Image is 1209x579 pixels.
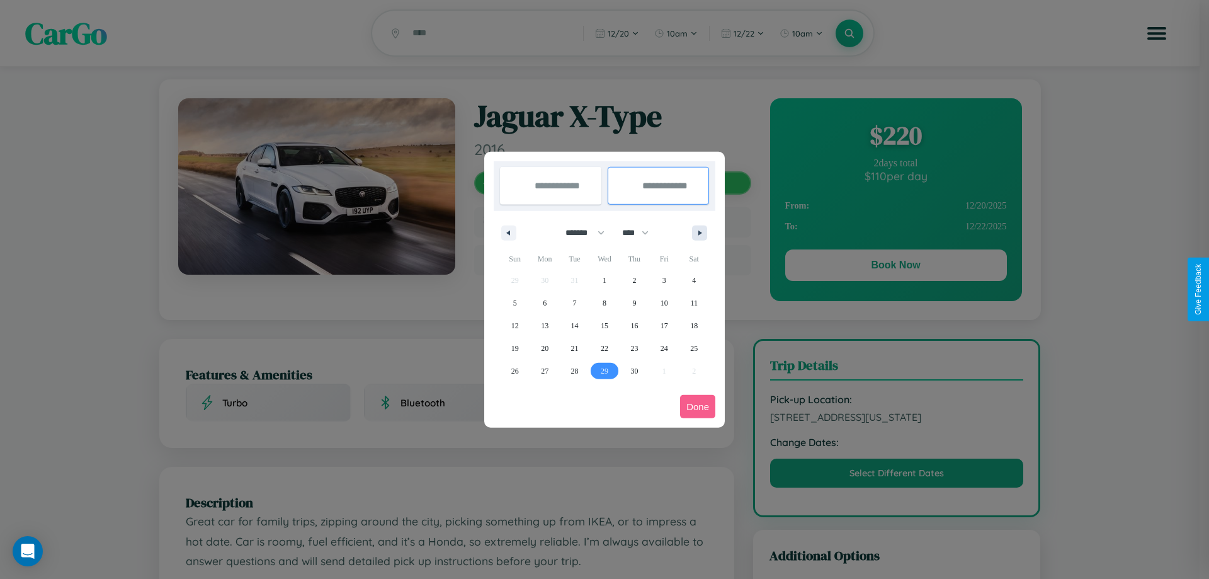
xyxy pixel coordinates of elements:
[541,337,548,360] span: 20
[680,395,715,418] button: Done
[661,292,668,314] span: 10
[603,269,606,292] span: 1
[589,269,619,292] button: 1
[679,269,709,292] button: 4
[511,360,519,382] span: 26
[560,360,589,382] button: 28
[620,360,649,382] button: 30
[571,337,579,360] span: 21
[649,337,679,360] button: 24
[601,360,608,382] span: 29
[601,337,608,360] span: 22
[511,314,519,337] span: 12
[530,314,559,337] button: 13
[632,292,636,314] span: 9
[530,337,559,360] button: 20
[589,337,619,360] button: 22
[571,314,579,337] span: 14
[500,292,530,314] button: 5
[679,249,709,269] span: Sat
[13,536,43,566] div: Open Intercom Messenger
[603,292,606,314] span: 8
[530,249,559,269] span: Mon
[589,314,619,337] button: 15
[560,249,589,269] span: Tue
[630,337,638,360] span: 23
[649,269,679,292] button: 3
[513,292,517,314] span: 5
[662,269,666,292] span: 3
[500,314,530,337] button: 12
[630,360,638,382] span: 30
[589,360,619,382] button: 29
[630,314,638,337] span: 16
[560,314,589,337] button: 14
[649,314,679,337] button: 17
[589,292,619,314] button: 8
[620,314,649,337] button: 16
[692,269,696,292] span: 4
[511,337,519,360] span: 19
[649,249,679,269] span: Fri
[620,269,649,292] button: 2
[620,337,649,360] button: 23
[679,314,709,337] button: 18
[500,360,530,382] button: 26
[500,337,530,360] button: 19
[661,314,668,337] span: 17
[573,292,577,314] span: 7
[560,292,589,314] button: 7
[601,314,608,337] span: 15
[679,337,709,360] button: 25
[620,249,649,269] span: Thu
[632,269,636,292] span: 2
[530,360,559,382] button: 27
[690,292,698,314] span: 11
[571,360,579,382] span: 28
[649,292,679,314] button: 10
[541,314,548,337] span: 13
[530,292,559,314] button: 6
[690,314,698,337] span: 18
[661,337,668,360] span: 24
[690,337,698,360] span: 25
[500,249,530,269] span: Sun
[1194,264,1203,315] div: Give Feedback
[543,292,547,314] span: 6
[541,360,548,382] span: 27
[679,292,709,314] button: 11
[589,249,619,269] span: Wed
[620,292,649,314] button: 9
[560,337,589,360] button: 21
